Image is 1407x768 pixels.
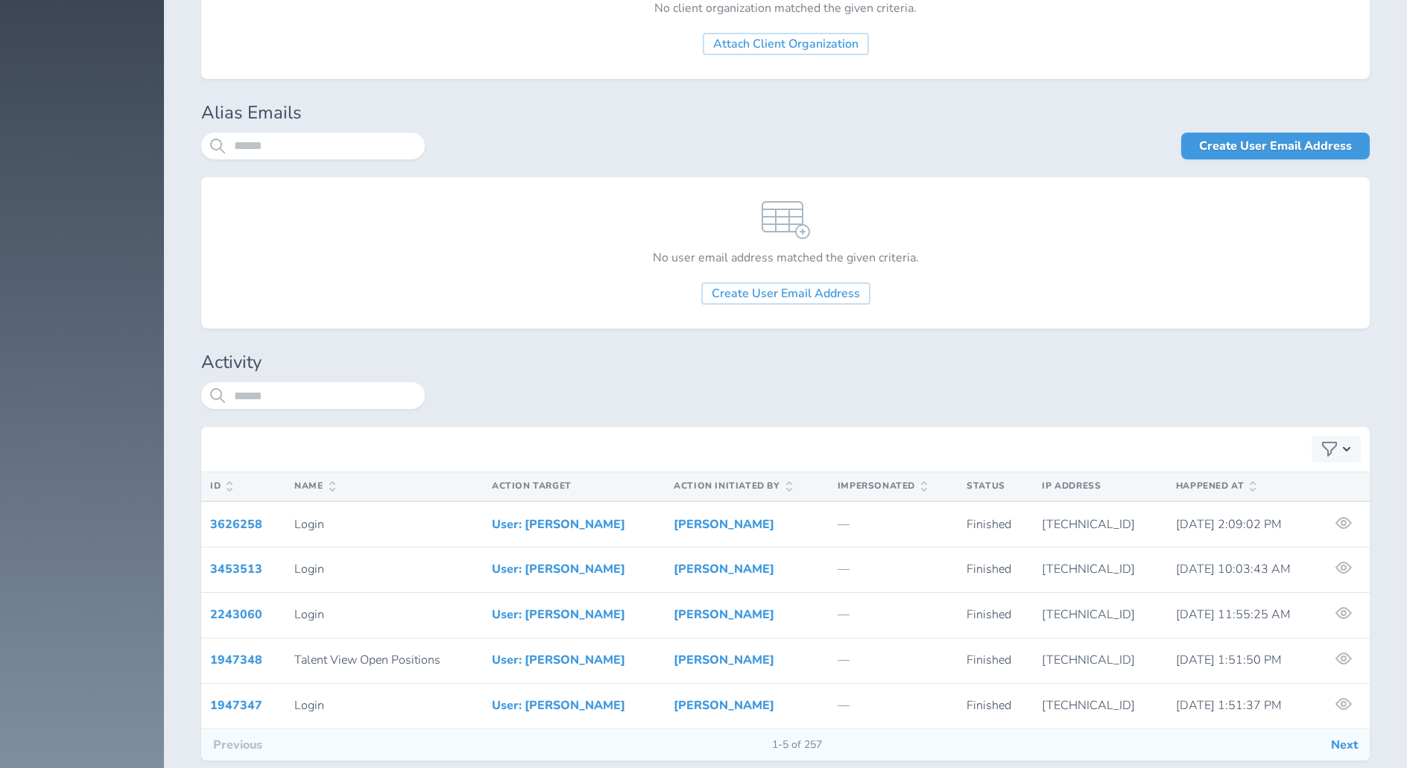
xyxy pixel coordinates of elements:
span: [DATE] 11:55:25 AM [1176,606,1291,623]
span: [DATE] 1:51:37 PM [1176,697,1282,714]
span: [DATE] 1:51:50 PM [1176,652,1282,668]
span: IP Address [1042,480,1101,492]
h1: Alias Emails [201,103,1370,124]
span: Finished [967,699,1011,712]
a: 1947348 [210,652,262,668]
span: [DATE] 10:03:43 AM [1176,561,1291,577]
span: [TECHNICAL_ID] [1042,652,1135,668]
span: Talent View Open Positions [294,652,440,668]
span: Name [294,481,335,492]
span: Status [967,480,1005,492]
span: Finished [967,518,1011,531]
span: Impersonated [838,481,927,492]
a: User: [PERSON_NAME] [492,606,625,623]
a: 1947347 [210,697,262,714]
span: ID [210,481,233,492]
a: Create User Email Address [1181,133,1370,159]
span: — [838,561,850,577]
span: Action Target [492,480,572,492]
span: — [838,606,850,623]
span: Happened At [1176,481,1256,492]
a: Attach Client Organization [703,33,869,55]
span: Finished [967,562,1011,576]
a: [PERSON_NAME] [674,516,774,533]
a: User: [PERSON_NAME] [492,697,625,714]
h1: Activity [201,352,1370,373]
span: 1-5 of 257 [760,739,834,751]
a: User: [PERSON_NAME] [492,561,625,577]
a: User: [PERSON_NAME] [492,516,625,533]
a: Create User Email Address [701,282,870,305]
span: [TECHNICAL_ID] [1042,561,1135,577]
span: Login [294,697,324,714]
span: Finished [967,653,1011,667]
span: — [838,516,850,533]
button: Next [1319,729,1370,761]
span: — [838,697,850,714]
span: [DATE] 2:09:02 PM [1176,516,1282,533]
span: Login [294,516,324,533]
span: [TECHNICAL_ID] [1042,697,1135,714]
a: User: [PERSON_NAME] [492,652,625,668]
a: [PERSON_NAME] [674,561,774,577]
span: Finished [967,608,1011,621]
span: Login [294,606,324,623]
a: 3626258 [210,516,262,533]
span: [TECHNICAL_ID] [1042,606,1135,623]
span: Login [294,561,324,577]
a: [PERSON_NAME] [674,606,774,623]
a: 3453513 [210,561,262,577]
span: — [838,652,850,668]
a: 2243060 [210,606,262,623]
h3: No user email address matched the given criteria. [653,251,919,264]
a: [PERSON_NAME] [674,697,774,714]
h3: No client organization matched the given criteria. [654,1,917,15]
span: [TECHNICAL_ID] [1042,516,1135,533]
a: [PERSON_NAME] [674,652,774,668]
button: Previous [201,729,274,761]
span: Action Initiated By [674,481,791,492]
